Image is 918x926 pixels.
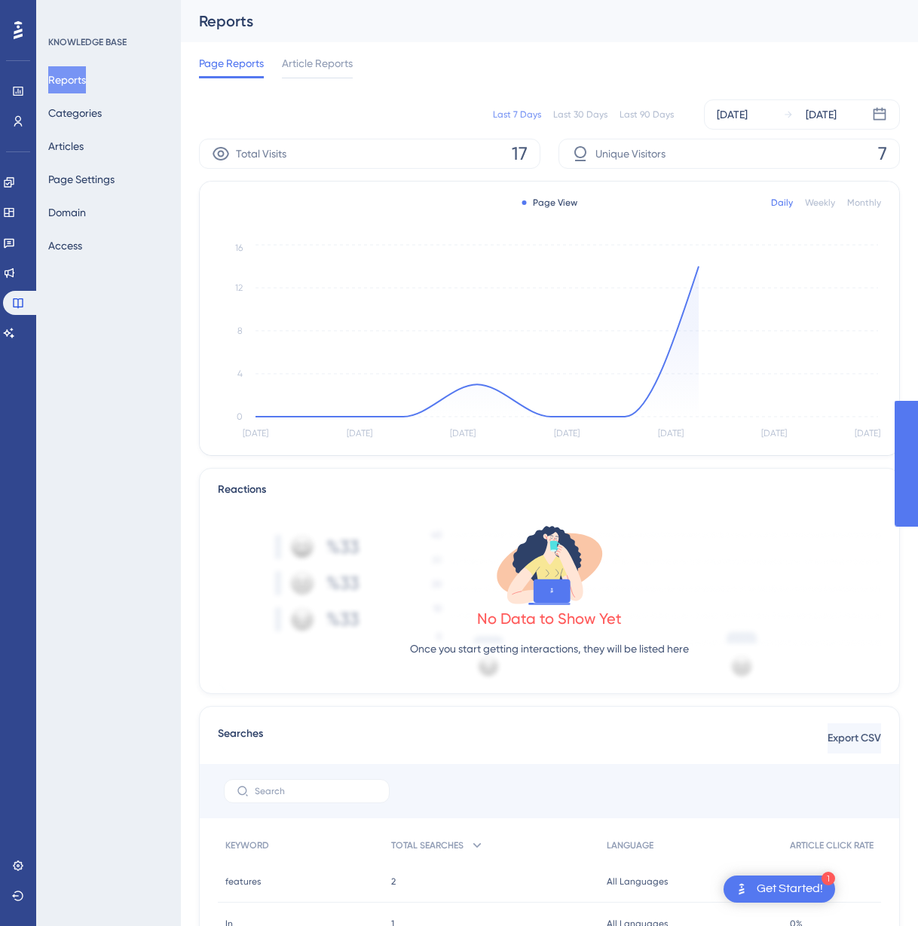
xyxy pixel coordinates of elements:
[847,197,881,209] div: Monthly
[225,839,269,851] span: KEYWORD
[391,839,464,851] span: TOTAL SEARCHES
[717,105,748,124] div: [DATE]
[199,54,264,72] span: Page Reports
[828,723,881,753] button: Export CSV
[607,839,653,851] span: LANGUAGE
[771,197,793,209] div: Daily
[48,99,102,127] button: Categories
[237,411,243,422] tspan: 0
[237,368,243,379] tspan: 4
[255,786,377,796] input: Search
[199,11,862,32] div: Reports
[512,142,528,166] span: 17
[607,876,668,888] span: All Languages
[553,108,607,121] div: Last 30 Days
[620,108,674,121] div: Last 90 Days
[237,325,243,336] tspan: 8
[48,66,86,93] button: Reports
[225,876,261,888] span: features
[855,428,880,439] tspan: [DATE]
[522,197,577,209] div: Page View
[477,608,622,629] div: No Data to Show Yet
[218,725,263,752] span: Searches
[391,876,396,888] span: 2
[235,243,243,253] tspan: 16
[450,428,476,439] tspan: [DATE]
[724,876,835,903] div: Open Get Started! checklist, remaining modules: 1
[761,428,787,439] tspan: [DATE]
[48,199,86,226] button: Domain
[733,880,751,898] img: launcher-image-alternative-text
[828,729,881,747] span: Export CSV
[790,839,874,851] span: ARTICLE CLICK RATE
[282,54,353,72] span: Article Reports
[806,105,837,124] div: [DATE]
[235,283,243,293] tspan: 12
[48,232,82,259] button: Access
[48,166,115,193] button: Page Settings
[878,142,887,166] span: 7
[658,428,684,439] tspan: [DATE]
[347,428,372,439] tspan: [DATE]
[493,108,541,121] div: Last 7 Days
[410,640,689,658] p: Once you start getting interactions, they will be listed here
[48,133,84,160] button: Articles
[236,145,286,163] span: Total Visits
[243,428,268,439] tspan: [DATE]
[822,872,835,885] div: 1
[855,866,900,912] iframe: UserGuiding AI Assistant Launcher
[595,145,666,163] span: Unique Visitors
[805,197,835,209] div: Weekly
[218,481,881,499] div: Reactions
[554,428,580,439] tspan: [DATE]
[757,881,823,897] div: Get Started!
[48,36,127,48] div: KNOWLEDGE BASE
